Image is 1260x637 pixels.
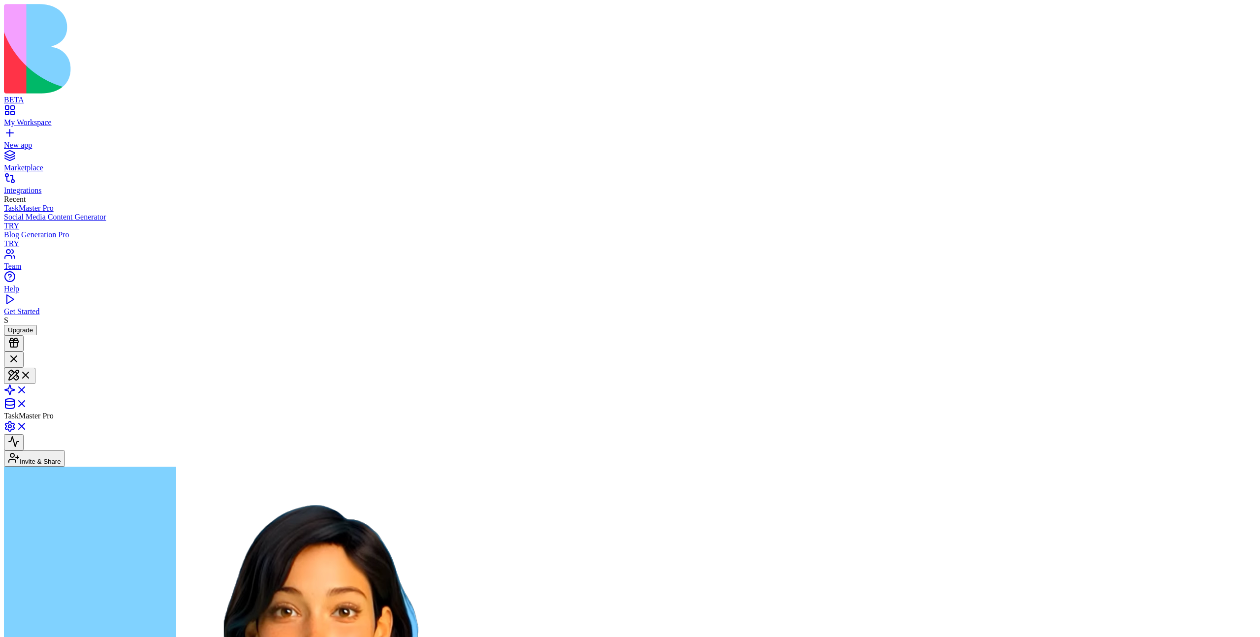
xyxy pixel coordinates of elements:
div: TRY [4,222,1256,230]
a: Team [4,253,1256,271]
div: Help [4,285,1256,293]
a: Help [4,276,1256,293]
div: Get Started [4,307,1256,316]
span: TaskMaster Pro [4,412,54,420]
a: Social Media Content GeneratorTRY [4,213,1256,230]
a: TaskMaster Pro [4,204,1256,213]
a: Integrations [4,177,1256,195]
a: Get Started [4,298,1256,316]
div: Integrations [4,186,1256,195]
div: Team [4,262,1256,271]
span: S [4,316,8,324]
div: Blog Generation Pro [4,230,1256,239]
img: logo [4,4,400,94]
a: Upgrade [4,325,37,334]
div: New app [4,141,1256,150]
button: Upgrade [4,325,37,335]
button: Invite & Share [4,450,65,467]
a: Blog Generation ProTRY [4,230,1256,248]
a: New app [4,132,1256,150]
div: Social Media Content Generator [4,213,1256,222]
div: My Workspace [4,118,1256,127]
div: Marketplace [4,163,1256,172]
div: BETA [4,96,1256,104]
a: Marketplace [4,155,1256,172]
span: Recent [4,195,26,203]
a: BETA [4,87,1256,104]
div: TRY [4,239,1256,248]
a: My Workspace [4,109,1256,127]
